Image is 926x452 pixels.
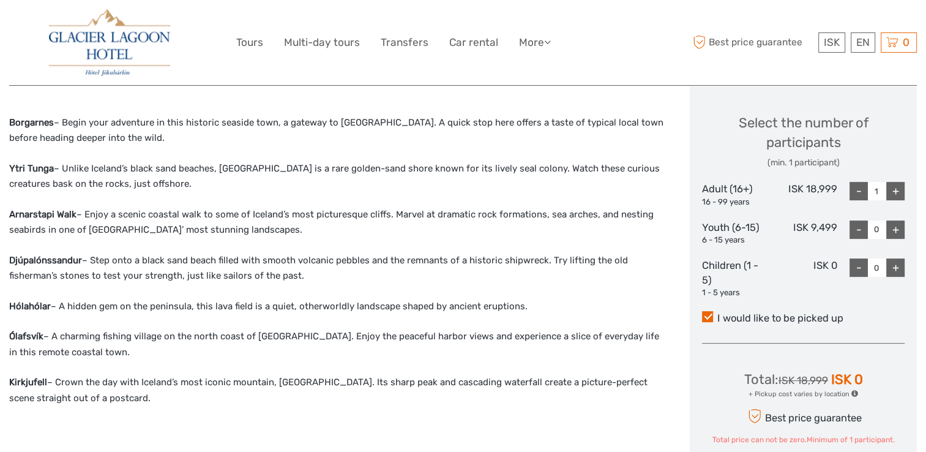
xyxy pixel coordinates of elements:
[9,331,43,342] strong: Ólafsvík
[9,329,664,360] p: – A charming fishing village on the north coast of [GEOGRAPHIC_DATA]. Enjoy the peaceful harbor v...
[901,36,911,48] span: 0
[770,182,837,208] div: ISK 18,999
[17,21,138,31] p: We're away right now. Please check back later!
[9,209,77,220] strong: Arnarstapi Walk
[9,161,664,192] p: – Unlike Iceland’s black sand beaches, [GEOGRAPHIC_DATA] is a rare golden-sand shore known for it...
[702,182,769,208] div: Adult (16+)
[702,311,905,326] label: I would like to be picked up
[9,377,47,388] strong: Kirkjufell
[886,182,905,200] div: +
[449,34,498,51] a: Car rental
[9,207,664,238] p: – Enjoy a scenic coastal walk to some of Iceland’s most picturesque cliffs. Marvel at dramatic ro...
[849,258,868,277] div: -
[744,390,863,399] div: Pickup costs vary depending on location. You’ll select your pickup location at checkout, and any ...
[702,113,905,169] div: Select the number of participants
[779,374,828,386] s: ISK 18,999
[9,301,51,312] strong: Hólahólar
[886,220,905,239] div: +
[9,163,54,174] strong: Ytri Tunga
[745,405,862,427] div: Best price guarantee
[9,253,664,284] p: – Step onto a black sand beach filled with smooth volcanic pebbles and the remnants of a historic...
[702,287,769,299] div: 1 - 5 years
[886,258,905,277] div: +
[702,157,905,169] div: (min. 1 participant)
[702,258,769,299] div: Children (1 - 5)
[284,34,360,51] a: Multi-day tours
[9,115,664,146] p: – Begin your adventure in this historic seaside town, a gateway to [GEOGRAPHIC_DATA]. A quick sto...
[49,9,170,76] img: 2790-86ba44ba-e5e5-4a53-8ab7-28051417b7bc_logo_big.jpg
[9,255,82,266] strong: Djúpalónssandur
[9,375,664,406] p: – Crown the day with Iceland’s most iconic mountain, [GEOGRAPHIC_DATA]. Its sharp peak and cascad...
[141,19,155,34] button: Open LiveChat chat widget
[702,220,769,246] div: Youth (6-15)
[381,34,428,51] a: Transfers
[744,370,863,389] div: Total :
[824,36,840,48] span: ISK
[702,235,769,246] div: 6 - 15 years
[831,371,863,388] b: ISK 0
[690,32,815,53] span: Best price guarantee
[519,34,551,51] a: More
[236,34,263,51] a: Tours
[851,32,875,53] div: EN
[702,197,769,208] div: 16 - 99 years
[9,117,54,128] strong: Borgarnes
[9,299,664,315] p: – A hidden gem on the peninsula, this lava field is a quiet, otherworldly landscape shaped by anc...
[770,220,837,246] div: ISK 9,499
[770,258,837,299] div: ISK 0
[849,220,868,239] div: -
[712,435,895,445] div: Total price can not be zero.Minimum of 1 participant.
[849,182,868,200] div: -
